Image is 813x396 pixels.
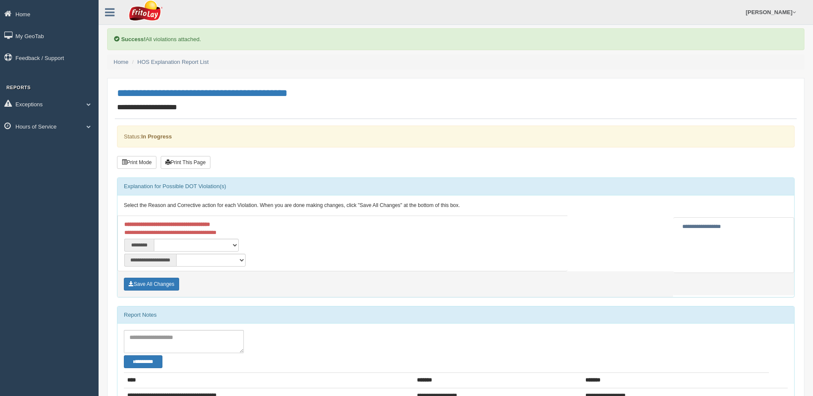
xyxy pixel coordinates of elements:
div: All violations attached. [107,28,804,50]
div: Status: [117,126,795,147]
button: Print Mode [117,156,156,169]
div: Explanation for Possible DOT Violation(s) [117,178,794,195]
button: Change Filter Options [124,355,162,368]
a: HOS Explanation Report List [138,59,209,65]
a: Home [114,59,129,65]
div: Select the Reason and Corrective action for each Violation. When you are done making changes, cli... [117,195,794,216]
b: Success! [121,36,146,42]
button: Save [124,278,179,291]
button: Print This Page [161,156,210,169]
div: Report Notes [117,306,794,324]
strong: In Progress [141,133,172,140]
